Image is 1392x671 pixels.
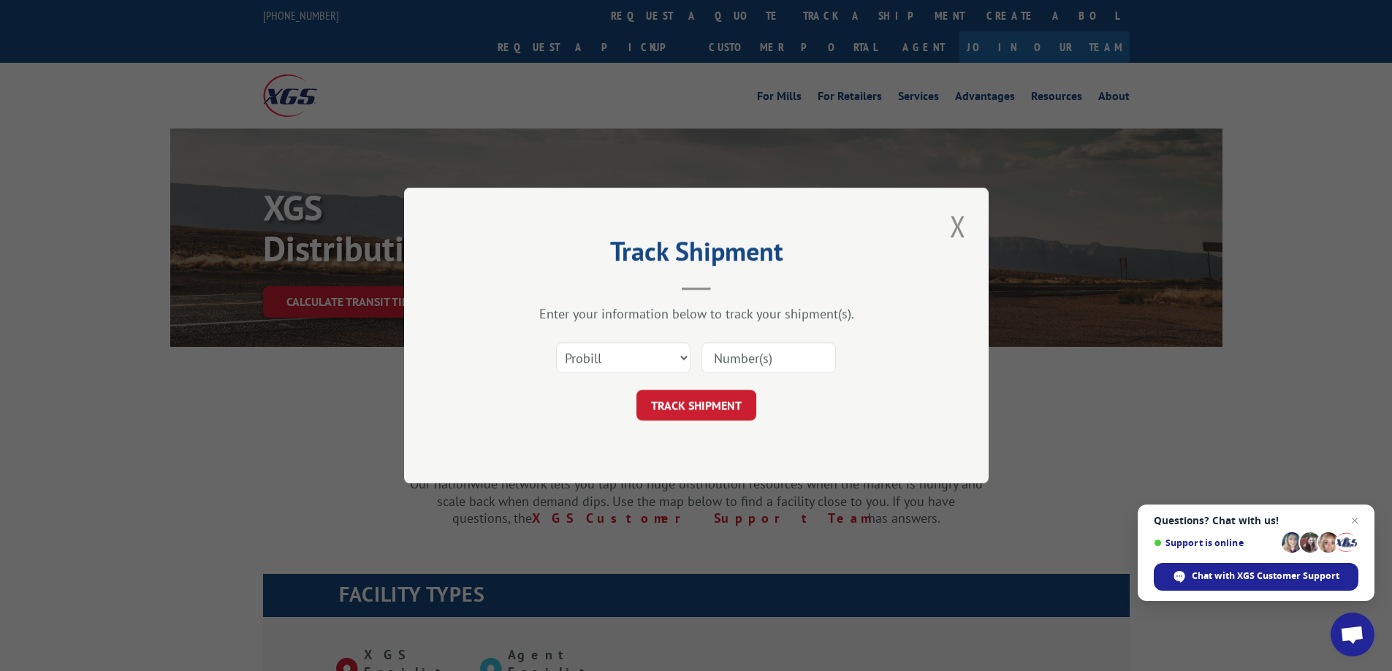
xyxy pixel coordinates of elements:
[1154,563,1358,591] span: Chat with XGS Customer Support
[477,241,916,269] h2: Track Shipment
[636,390,756,421] button: TRACK SHIPMENT
[1331,613,1374,656] a: Open chat
[701,342,836,373] input: Number(s)
[1154,515,1358,526] span: Questions? Chat with us!
[1154,537,1277,548] span: Support is online
[477,305,916,322] div: Enter your information below to track your shipment(s).
[1192,570,1339,583] span: Chat with XGS Customer Support
[946,206,970,246] button: Close modal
